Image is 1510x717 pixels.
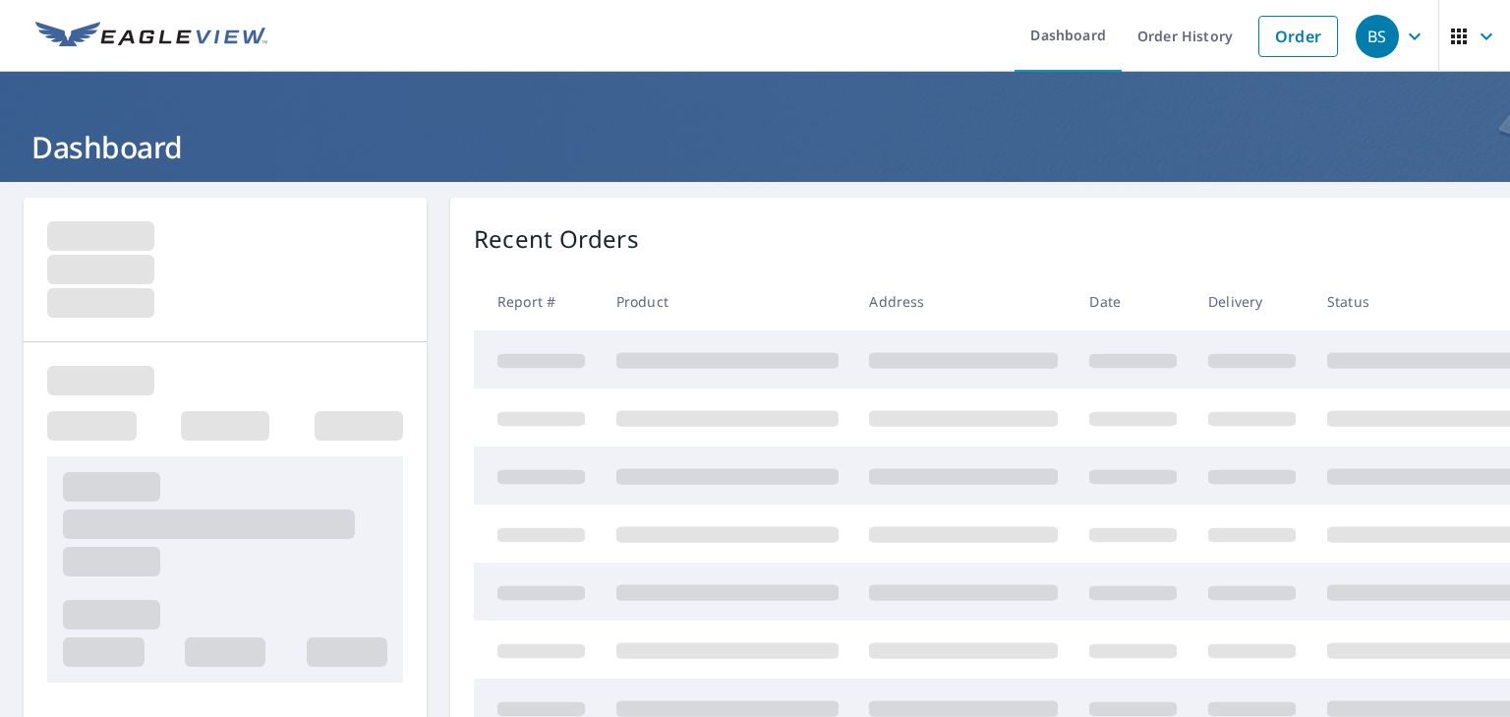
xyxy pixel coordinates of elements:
th: Address [853,272,1074,330]
th: Delivery [1192,272,1311,330]
th: Report # [474,272,601,330]
div: BS [1356,15,1399,58]
th: Product [601,272,854,330]
a: Order [1258,16,1338,57]
img: EV Logo [35,22,267,51]
th: Date [1074,272,1192,330]
h1: Dashboard [24,127,1486,167]
p: Recent Orders [474,221,639,257]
